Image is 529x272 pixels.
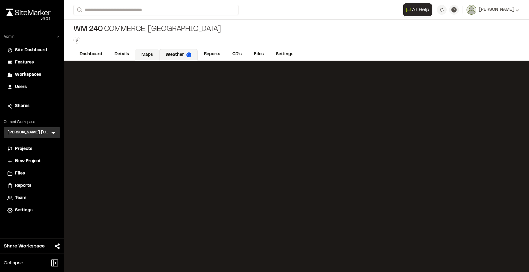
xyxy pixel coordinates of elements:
[412,6,429,13] span: AI Help
[15,103,29,109] span: Shares
[73,25,103,34] span: WM 240
[7,47,56,54] a: Site Dashboard
[15,59,34,66] span: Features
[4,34,14,40] p: Admin
[7,103,56,109] a: Shares
[403,3,434,16] div: Open AI Assistant
[6,16,51,22] div: Oh geez...please don't...
[7,71,56,78] a: Workspaces
[7,158,56,165] a: New Project
[226,48,248,60] a: CD's
[7,59,56,66] a: Features
[73,5,84,15] button: Search
[7,170,56,177] a: Files
[467,5,519,15] button: [PERSON_NAME]
[198,48,226,60] a: Reports
[15,207,32,214] span: Settings
[4,243,45,250] span: Share Workspace
[15,170,25,177] span: Files
[479,6,514,13] span: [PERSON_NAME]
[15,158,41,165] span: New Project
[4,119,60,125] p: Current Workspace
[73,37,80,44] button: Edit Tags
[248,48,270,60] a: Files
[135,49,159,61] a: Maps
[15,195,26,201] span: Team
[15,71,41,78] span: Workspaces
[7,146,56,152] a: Projects
[15,182,31,189] span: Reports
[7,182,56,189] a: Reports
[6,9,51,16] img: rebrand.png
[108,48,135,60] a: Details
[73,48,108,60] a: Dashboard
[7,207,56,214] a: Settings
[4,259,23,267] span: Collapse
[467,5,476,15] img: User
[15,146,32,152] span: Projects
[186,52,191,57] img: precipai.png
[270,48,299,60] a: Settings
[403,3,432,16] button: Open AI Assistant
[7,130,50,136] h3: [PERSON_NAME] [US_STATE]
[15,84,27,90] span: Users
[7,84,56,90] a: Users
[15,47,47,54] span: Site Dashboard
[73,25,221,34] div: Commerce, [GEOGRAPHIC_DATA]
[159,49,198,61] a: Weather
[7,195,56,201] a: Team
